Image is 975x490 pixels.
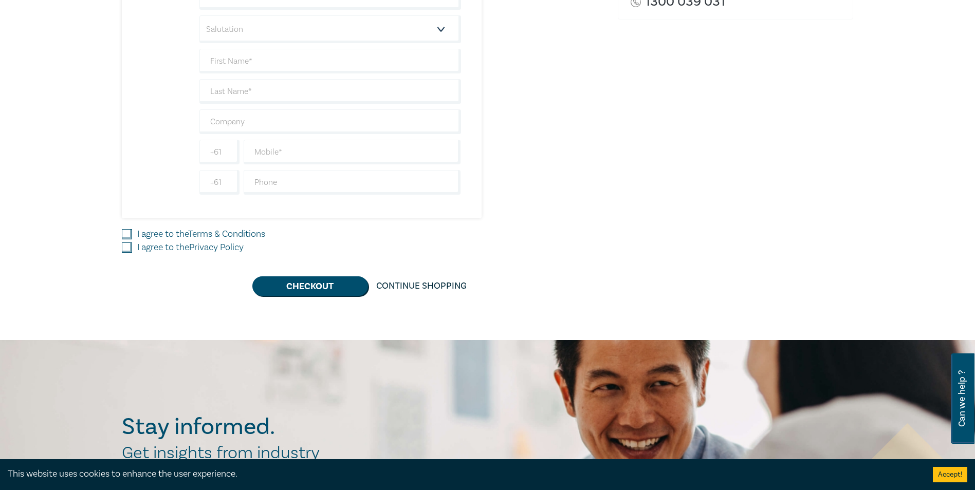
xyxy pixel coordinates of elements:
[244,170,461,195] input: Phone
[957,360,967,438] span: Can we help ?
[199,170,240,195] input: +61
[199,49,461,73] input: First Name*
[122,413,364,440] h2: Stay informed.
[933,467,967,482] button: Accept cookies
[199,109,461,134] input: Company
[252,276,368,296] button: Checkout
[188,228,265,240] a: Terms & Conditions
[8,467,917,481] div: This website uses cookies to enhance the user experience.
[368,276,475,296] a: Continue Shopping
[189,241,244,253] a: Privacy Policy
[199,79,461,104] input: Last Name*
[199,140,240,164] input: +61
[137,241,244,254] label: I agree to the
[137,228,265,241] label: I agree to the
[244,140,461,164] input: Mobile*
